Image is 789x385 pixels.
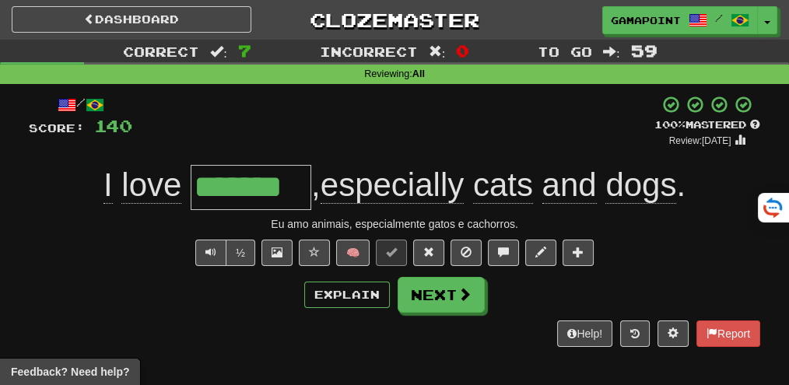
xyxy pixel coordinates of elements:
[542,166,597,204] span: and
[195,240,226,266] button: Play sentence audio (ctl+space)
[261,240,293,266] button: Show image (alt+x)
[103,166,113,204] span: I
[525,240,556,266] button: Edit sentence (alt+d)
[611,13,681,27] span: GamaPoint
[456,41,469,60] span: 0
[304,282,390,308] button: Explain
[715,12,723,23] span: /
[123,44,199,59] span: Correct
[669,135,731,146] small: Review: [DATE]
[563,240,594,266] button: Add to collection (alt+a)
[654,118,760,132] div: Mastered
[557,320,612,347] button: Help!
[275,6,514,33] a: Clozemaster
[605,166,676,204] span: dogs
[336,240,370,266] button: 🧠
[94,116,132,135] span: 140
[376,240,407,266] button: Set this sentence to 100% Mastered (alt+m)
[192,240,255,266] div: Text-to-speech controls
[538,44,592,59] span: To go
[238,41,251,60] span: 7
[398,277,485,313] button: Next
[299,240,330,266] button: Favorite sentence (alt+f)
[413,240,444,266] button: Reset to 0% Mastered (alt+r)
[654,118,686,131] span: 100 %
[451,240,482,266] button: Ignore sentence (alt+i)
[429,45,446,58] span: :
[696,320,760,347] button: Report
[321,166,464,204] span: especially
[412,68,425,79] strong: All
[12,6,251,33] a: Dashboard
[226,240,255,266] button: ½
[11,364,129,380] span: Open feedback widget
[121,166,181,204] span: love
[29,121,85,135] span: Score:
[488,240,519,266] button: Discuss sentence (alt+u)
[473,166,533,204] span: cats
[320,44,418,59] span: Incorrect
[620,320,650,347] button: Round history (alt+y)
[210,45,227,58] span: :
[29,95,132,114] div: /
[631,41,657,60] span: 59
[603,45,620,58] span: :
[602,6,758,34] a: GamaPoint /
[311,166,686,204] span: , .
[29,216,760,232] div: Eu amo animais, especialmente gatos e cachorros.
